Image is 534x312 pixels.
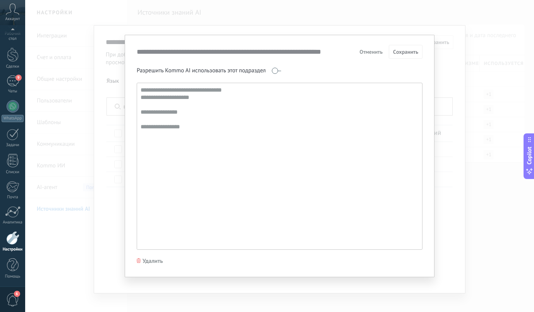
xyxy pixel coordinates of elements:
div: Помощь [2,274,24,279]
div: Настройки [2,247,24,252]
div: Почта [2,195,24,200]
span: Удалить [143,257,163,265]
div: Списки [2,170,24,175]
span: 6 [14,291,20,297]
div: Сделки [2,64,24,69]
div: WhatsApp [2,115,24,122]
span: Разрешить Kommo AI использовать этот подраздел [137,67,266,75]
div: Задачи [2,143,24,148]
div: Аналитика [2,220,24,225]
button: Cохранить [389,45,422,59]
span: Copilot [525,147,533,164]
span: Аккаунт [5,17,20,22]
div: Чаты [2,89,24,94]
span: 9 [15,75,22,81]
button: Отменить [356,46,386,58]
span: Отменить [359,49,383,55]
span: Cохранить [393,49,418,55]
